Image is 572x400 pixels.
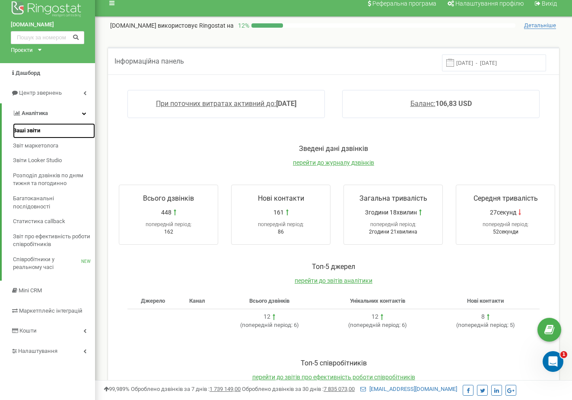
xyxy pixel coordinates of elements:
[11,31,84,44] input: Пошук за номером
[13,252,95,275] a: Співробітники у реальному часіNEW
[252,374,415,381] a: перейти до звітів про ефективність роботи співробітників
[13,229,95,252] a: Звіт про ефективність роботи співробітників
[13,256,81,272] span: Співробітники у реальному часі
[164,229,173,235] span: 162
[16,70,40,76] span: Дашборд
[493,229,518,235] span: 52секунди
[131,386,241,392] span: Оброблено дзвінків за 7 днів :
[456,322,515,328] span: ( 5 )
[242,386,355,392] span: Оброблено дзвінків за 30 днів :
[156,99,276,108] span: При поточних витратах активний до:
[301,359,367,367] span: Toп-5 співробітників
[13,142,58,150] span: Звіт маркетолога
[18,348,57,354] span: Налаштування
[2,103,95,124] a: Аналiтика
[13,218,65,226] span: Статистика callback
[19,287,42,294] span: Mini CRM
[13,233,91,249] span: Звіт про ефективність роботи співробітників
[146,221,192,227] span: попередній період:
[324,386,355,392] u: 7 835 073,00
[210,386,241,392] u: 1 739 149,00
[524,22,556,29] span: Детальніше
[189,298,205,304] span: Канал
[234,21,251,30] p: 12 %
[19,90,62,96] span: Центр звернень
[365,208,417,217] span: 3години 18хвилин
[19,327,37,334] span: Кошти
[13,172,91,188] span: Розподіл дзвінків по дням тижня та погодинно
[312,262,355,271] span: Toп-5 джерел
[350,298,405,304] span: Унікальних контактів
[273,208,284,217] span: 161
[299,144,368,153] span: Зведені дані дзвінків
[13,191,95,214] a: Багатоканальні послідовності
[278,229,284,235] span: 86
[249,298,289,304] span: Всього дзвінків
[258,194,304,202] span: Нові контакти
[104,386,130,392] span: 99,989%
[13,168,95,191] a: Розподіл дзвінків по дням тижня та погодинно
[11,46,33,54] div: Проєкти
[13,153,95,168] a: Звіти Looker Studio
[13,157,62,165] span: Звіти Looker Studio
[13,195,91,211] span: Багатоканальні послідовності
[359,194,427,202] span: Загальна тривалість
[143,194,194,202] span: Всього дзвінків
[13,127,40,135] span: Ваші звіти
[410,99,435,108] span: Баланс:
[13,138,95,154] a: Звіт маркетолога
[543,351,563,372] iframe: Intercom live chat
[467,298,504,304] span: Нові контакти
[242,322,292,328] span: попередній період:
[240,322,299,328] span: ( 6 )
[483,221,529,227] span: попередній період:
[141,298,165,304] span: Джерело
[293,159,374,166] a: перейти до журналу дзвінків
[11,21,84,29] a: [DOMAIN_NAME]
[110,21,234,30] p: [DOMAIN_NAME]
[490,208,516,217] span: 27секунд
[560,351,567,358] span: 1
[258,221,304,227] span: попередній період:
[22,110,48,116] span: Аналiтика
[348,322,407,328] span: ( 6 )
[114,57,184,65] span: Інформаційна панель
[19,307,83,314] span: Маркетплейс інтеграцій
[156,99,296,108] a: При поточних витратах активний до:[DATE]
[481,313,485,321] div: 8
[372,313,378,321] div: 12
[410,99,472,108] a: Баланс:106,83 USD
[158,22,234,29] span: використовує Ringostat на
[458,322,508,328] span: попередній період:
[473,194,538,202] span: Середня тривалість
[370,221,416,227] span: попередній період:
[13,123,95,138] a: Ваші звіти
[13,214,95,229] a: Статистика callback
[350,322,400,328] span: попередній період:
[161,208,172,217] span: 448
[360,386,457,392] a: [EMAIL_ADDRESS][DOMAIN_NAME]
[369,229,417,235] span: 2години 21хвилина
[264,313,270,321] div: 12
[295,277,372,284] a: перейти до звітів аналітики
